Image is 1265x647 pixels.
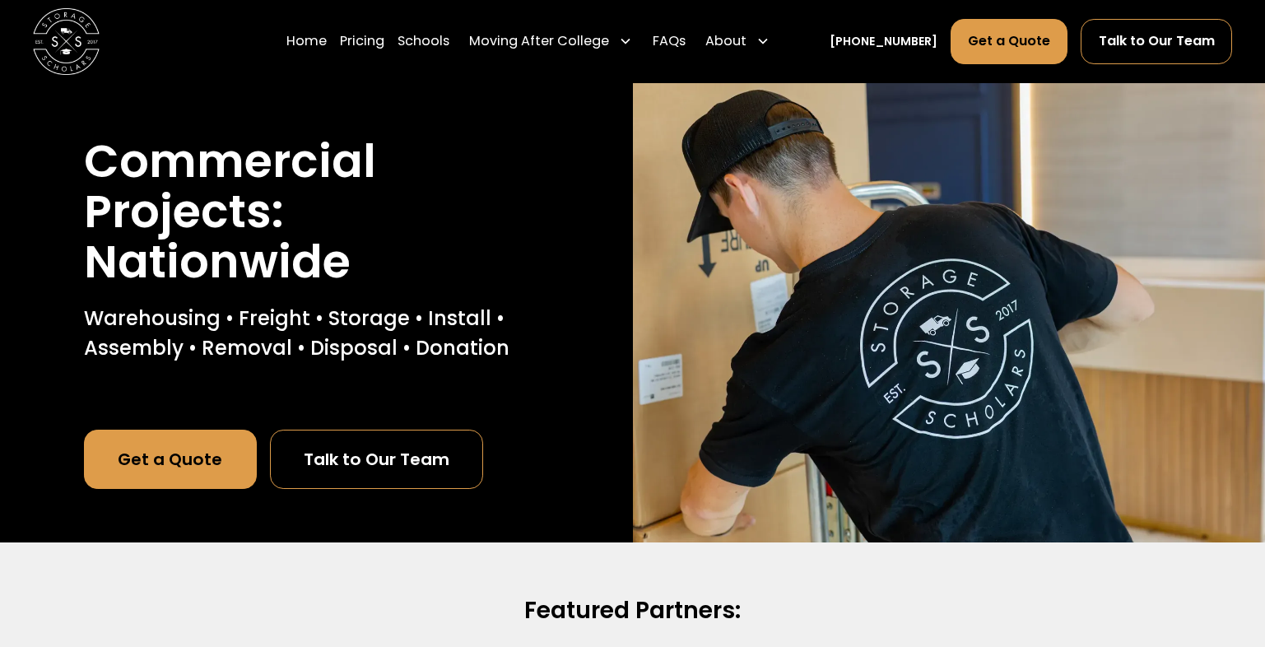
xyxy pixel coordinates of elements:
[951,19,1067,63] a: Get a Quote
[33,8,100,75] img: Storage Scholars main logo
[84,136,549,286] h1: Commercial Projects: Nationwide
[340,18,384,64] a: Pricing
[270,430,484,490] a: Talk to Our Team
[84,430,257,490] a: Get a Quote
[286,18,327,64] a: Home
[84,304,549,364] p: Warehousing • Freight • Storage • Install • Assembly • Removal • Disposal • Donation
[469,31,609,51] div: Moving After College
[705,31,746,51] div: About
[1081,19,1231,63] a: Talk to Our Team
[653,18,686,64] a: FAQs
[463,18,639,64] div: Moving After College
[398,18,449,64] a: Schools
[699,18,776,64] div: About
[830,33,937,50] a: [PHONE_NUMBER]
[101,595,1164,626] h2: Featured Partners:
